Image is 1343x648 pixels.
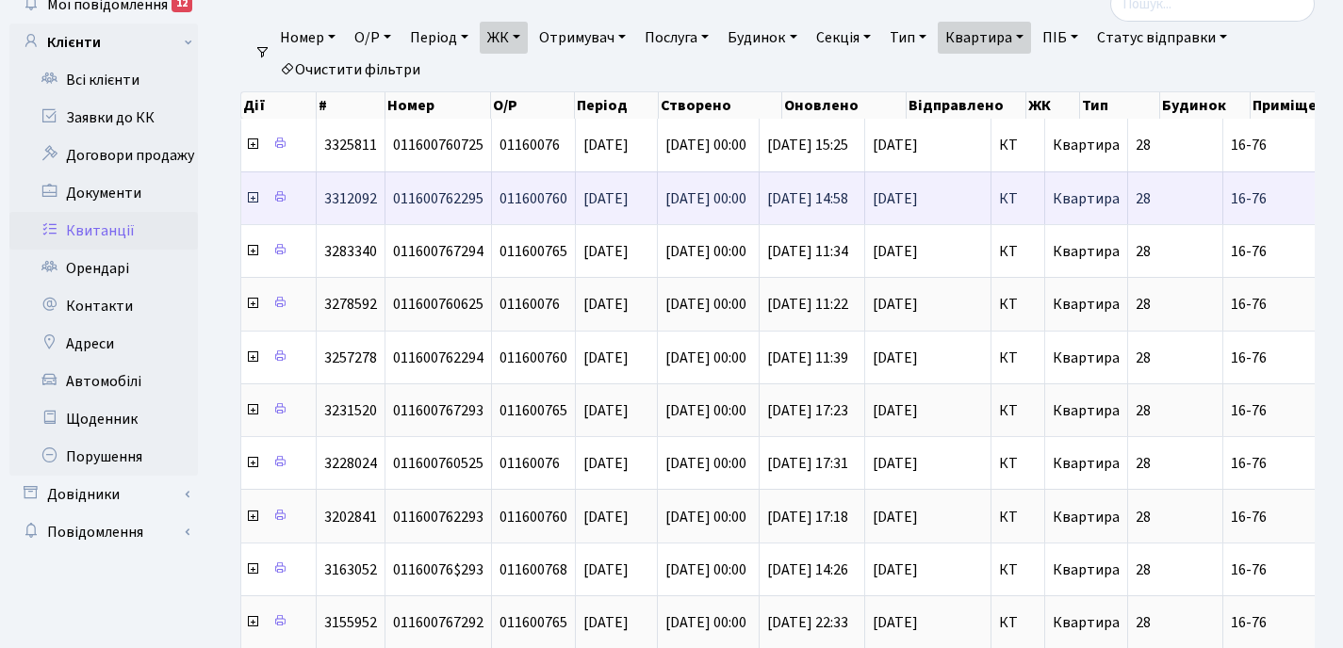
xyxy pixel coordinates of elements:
[999,562,1037,577] span: КТ
[575,92,659,119] th: Період
[665,294,746,315] span: [DATE] 00:00
[1053,294,1120,315] span: Квартира
[9,400,198,438] a: Щоденник
[767,135,848,155] span: [DATE] 15:25
[665,241,746,262] span: [DATE] 00:00
[873,456,983,471] span: [DATE]
[500,507,567,527] span: 011600760
[393,559,483,580] span: 01160076$293
[1080,92,1159,119] th: Тип
[1089,22,1235,54] a: Статус відправки
[1231,562,1337,577] span: 16-76
[1053,135,1120,155] span: Квартира
[324,400,377,421] span: 3231520
[873,615,983,630] span: [DATE]
[767,241,848,262] span: [DATE] 11:34
[324,241,377,262] span: 3283340
[500,135,560,155] span: 01160076
[1136,241,1151,262] span: 28
[272,22,343,54] a: Номер
[480,22,528,54] a: ЖК
[393,400,483,421] span: 011600767293
[1160,92,1251,119] th: Будинок
[272,54,428,86] a: Очистити фільтри
[583,559,629,580] span: [DATE]
[324,188,377,209] span: 3312092
[9,99,198,137] a: Заявки до КК
[532,22,633,54] a: Отримувач
[324,453,377,474] span: 3228024
[583,294,629,315] span: [DATE]
[9,363,198,400] a: Автомобілі
[393,241,483,262] span: 011600767294
[1231,191,1337,206] span: 16-76
[1053,612,1120,633] span: Квартира
[500,400,567,421] span: 011600765
[1053,241,1120,262] span: Квартира
[665,348,746,368] span: [DATE] 00:00
[1136,507,1151,527] span: 28
[9,137,198,174] a: Договори продажу
[500,241,567,262] span: 011600765
[393,294,483,315] span: 011600760625
[665,453,746,474] span: [DATE] 00:00
[500,453,560,474] span: 01160076
[665,135,746,155] span: [DATE] 00:00
[385,92,491,119] th: Номер
[665,400,746,421] span: [DATE] 00:00
[767,612,848,633] span: [DATE] 22:33
[241,92,317,119] th: Дії
[393,188,483,209] span: 011600762295
[873,138,983,153] span: [DATE]
[1136,135,1151,155] span: 28
[1026,92,1080,119] th: ЖК
[1231,510,1337,525] span: 16-76
[873,403,983,418] span: [DATE]
[9,212,198,250] a: Квитанції
[999,350,1037,365] span: КТ
[1136,612,1151,633] span: 28
[1053,559,1120,580] span: Квартира
[1053,507,1120,527] span: Квартира
[1136,188,1151,209] span: 28
[873,191,983,206] span: [DATE]
[583,241,629,262] span: [DATE]
[873,562,983,577] span: [DATE]
[873,510,983,525] span: [DATE]
[9,476,198,513] a: Довідники
[767,294,848,315] span: [DATE] 11:22
[324,612,377,633] span: 3155952
[583,135,629,155] span: [DATE]
[767,559,848,580] span: [DATE] 14:26
[1136,559,1151,580] span: 28
[1136,400,1151,421] span: 28
[1231,403,1337,418] span: 16-76
[393,348,483,368] span: 011600762294
[782,92,907,119] th: Оновлено
[500,612,567,633] span: 011600765
[491,92,575,119] th: О/Р
[999,456,1037,471] span: КТ
[1231,244,1337,259] span: 16-76
[665,612,746,633] span: [DATE] 00:00
[873,244,983,259] span: [DATE]
[9,438,198,476] a: Порушення
[500,294,560,315] span: 01160076
[882,22,934,54] a: Тип
[9,287,198,325] a: Контакти
[907,92,1027,119] th: Відправлено
[317,92,385,119] th: #
[1136,294,1151,315] span: 28
[999,615,1037,630] span: КТ
[665,507,746,527] span: [DATE] 00:00
[1053,400,1120,421] span: Квартира
[1136,348,1151,368] span: 28
[9,61,198,99] a: Всі клієнти
[393,135,483,155] span: 011600760725
[665,559,746,580] span: [DATE] 00:00
[583,612,629,633] span: [DATE]
[637,22,716,54] a: Послуга
[324,348,377,368] span: 3257278
[324,507,377,527] span: 3202841
[809,22,878,54] a: Секція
